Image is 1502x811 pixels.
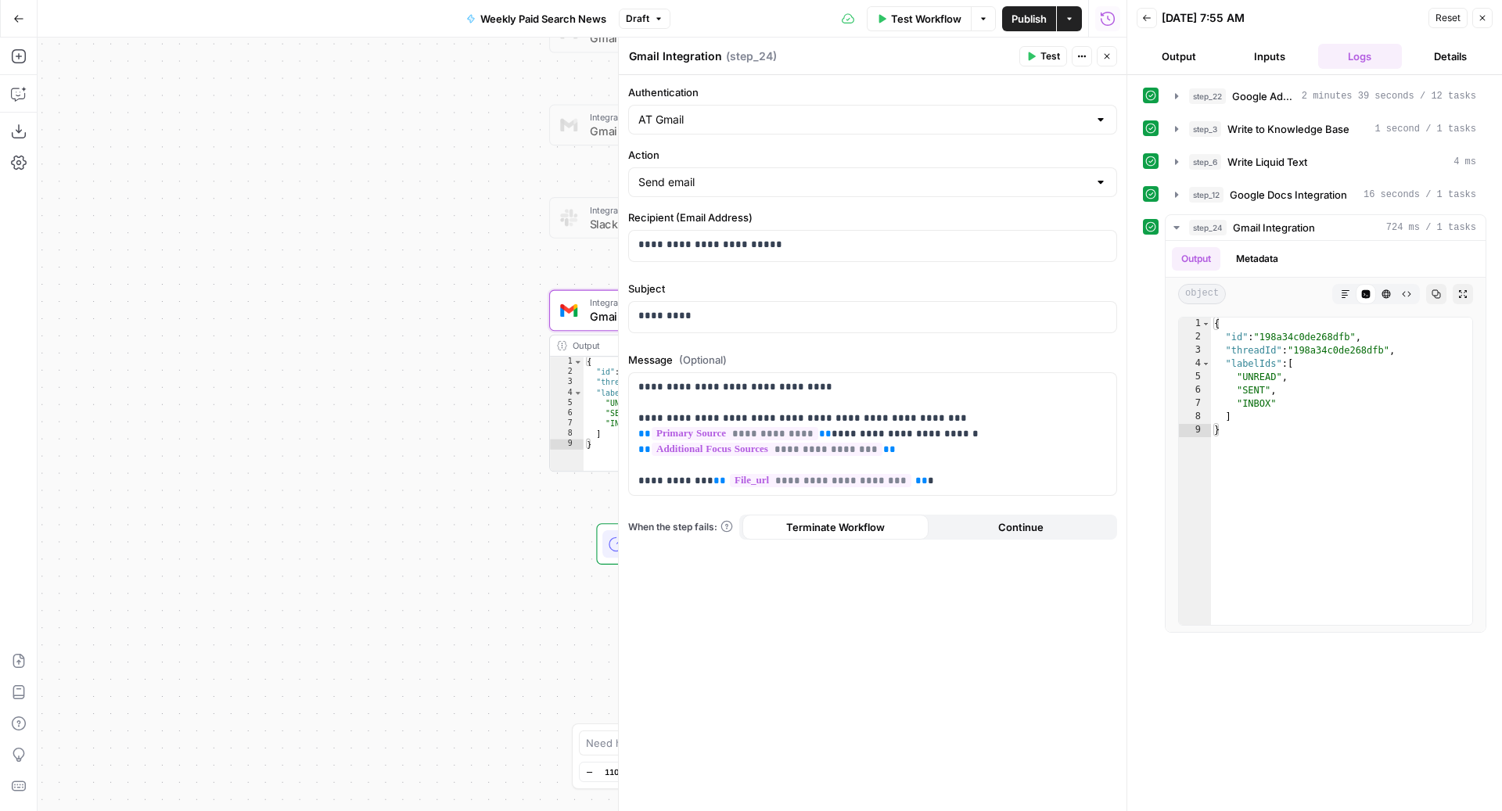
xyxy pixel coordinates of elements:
button: Test [1019,46,1067,66]
div: 8 [1179,411,1211,424]
span: Draft [626,12,649,26]
span: Toggle code folding, rows 1 through 9 [573,357,583,367]
button: 16 seconds / 1 tasks [1166,182,1486,207]
button: Inputs [1227,44,1312,69]
span: 16 seconds / 1 tasks [1364,188,1476,202]
div: 3 [550,378,584,388]
button: Details [1408,44,1493,69]
input: Send email [638,174,1088,190]
button: Output [1172,247,1220,271]
button: 1 second / 1 tasks [1166,117,1486,142]
span: step_24 [1189,220,1227,235]
span: Gmail Integration [590,123,765,140]
label: Subject [628,281,1117,296]
button: Output [1137,44,1221,69]
span: Test [1040,49,1060,63]
span: (Optional) [679,352,727,368]
span: 4 ms [1453,155,1476,169]
span: step_12 [1189,187,1224,203]
div: 724 ms / 1 tasks [1166,241,1486,632]
label: Authentication [628,84,1117,100]
div: 6 [1179,384,1211,397]
button: 4 ms [1166,149,1486,174]
button: 2 minutes 39 seconds / 12 tasks [1166,84,1486,109]
span: Continue [998,519,1044,535]
label: Action [628,147,1117,163]
span: 1 second / 1 tasks [1374,122,1476,136]
div: IntegrationGmail IntegrationStep 18 [549,104,815,145]
div: EndOutput [549,523,815,565]
div: Output [573,339,768,353]
textarea: Gmail Integration [629,48,722,64]
span: step_6 [1189,154,1221,170]
div: 5 [550,398,584,408]
div: 3 [1179,344,1211,357]
div: 8 [550,429,584,439]
button: Continue [929,515,1115,540]
button: Publish [1002,6,1056,31]
span: Write Liquid Text [1227,154,1307,170]
span: Toggle code folding, rows 1 through 9 [1202,318,1210,331]
span: Integration [590,203,765,217]
div: Gmail IntegrationStep 23 [549,12,815,53]
div: IntegrationGmail IntegrationStep 24Output{ "id":"198a34c0de268dfb", "threadId":"198a34c0de268dfb"... [549,290,815,472]
span: Reset [1436,11,1461,25]
label: Recipient (Email Address) [628,210,1117,225]
div: 2 [1179,331,1211,344]
div: 4 [1179,357,1211,371]
div: 1 [550,357,584,367]
button: Weekly Paid Search News [457,6,616,31]
span: step_3 [1189,121,1221,137]
img: gmail%20(1).png [560,23,577,41]
div: 7 [550,418,584,429]
button: Test Workflow [867,6,971,31]
div: IntegrationSlack IntegrationStep 15 [549,197,815,239]
span: Toggle code folding, rows 4 through 8 [573,388,583,398]
span: Google Docs Integration [1230,187,1347,203]
div: 9 [550,440,584,450]
a: When the step fails: [628,520,733,534]
button: Metadata [1227,247,1288,271]
button: Draft [619,9,670,29]
input: AT Gmail [638,112,1088,127]
img: gmail%20(1).png [560,302,577,319]
div: 5 [1179,371,1211,384]
span: 724 ms / 1 tasks [1386,221,1476,235]
span: Slack Integration [590,215,765,232]
span: Weekly Paid Search News [480,11,606,27]
span: step_22 [1189,88,1226,104]
span: ( step_24 ) [726,48,777,64]
button: Logs [1318,44,1403,69]
span: Terminate Workflow [786,519,885,535]
div: 9 [1179,424,1211,437]
span: Write to Knowledge Base [1227,121,1349,137]
img: gmail%20(1).png [560,117,577,134]
span: Gmail Integration [1233,220,1315,235]
span: Test Workflow [891,11,961,27]
span: Publish [1012,11,1047,27]
span: 2 minutes 39 seconds / 12 tasks [1302,89,1476,103]
label: Message [628,352,1117,368]
div: 7 [1179,397,1211,411]
span: Toggle code folding, rows 4 through 8 [1202,357,1210,371]
span: object [1178,284,1226,304]
button: 724 ms / 1 tasks [1166,215,1486,240]
span: Gmail Integration [590,30,764,47]
div: 6 [550,408,584,418]
span: 110% [605,766,627,778]
div: 4 [550,388,584,398]
span: Integration [590,296,763,310]
button: Reset [1428,8,1468,28]
div: 1 [1179,318,1211,331]
span: Integration [590,110,765,124]
div: 2 [550,367,584,377]
span: Google Ads Weekly Updates [1232,88,1295,104]
span: Gmail Integration [590,308,763,325]
img: Slack-mark-RGB.png [560,209,577,226]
